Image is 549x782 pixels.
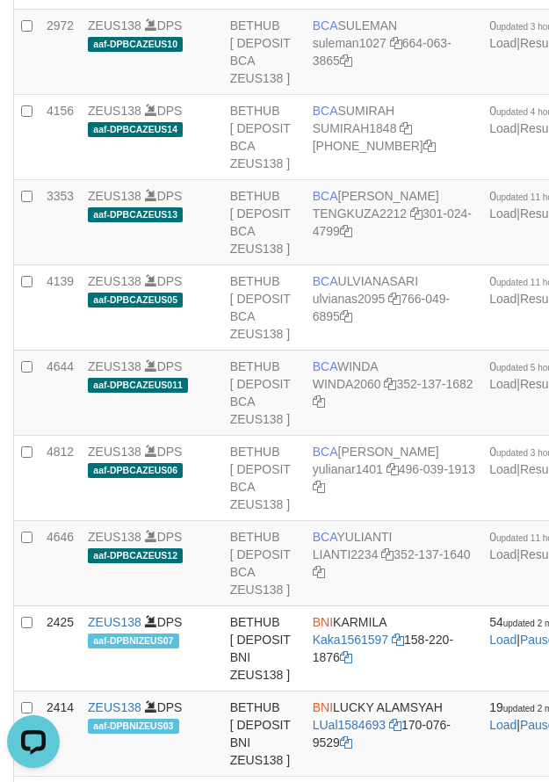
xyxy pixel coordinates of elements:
a: ZEUS138 [88,189,141,203]
a: Copy 1582201876 to clipboard [340,650,352,664]
td: 2425 [40,606,81,691]
td: BETHUB [ DEPOSIT BCA ZEUS138 ] [223,351,306,436]
a: TENGKUZA2212 [313,206,407,221]
td: 4644 [40,351,81,436]
span: aaf-DPBCAZEUS14 [88,122,183,137]
td: DPS [81,265,223,351]
a: Copy 6640633865 to clipboard [340,54,352,68]
a: Load [489,121,516,135]
span: BCA [313,18,338,33]
td: SUMIRAH [PHONE_NUMBER] [306,95,482,180]
span: BCA [313,189,338,203]
td: 4156 [40,95,81,180]
span: aaf-DPBCAZEUS011 [88,378,188,393]
a: Load [489,718,516,732]
td: KARMILA 158-220-1876 [306,606,482,691]
a: Load [489,377,516,391]
span: BCA [313,445,338,459]
a: Copy 3521371682 to clipboard [313,395,325,409]
td: BETHUB [ DEPOSIT BCA ZEUS138 ] [223,10,306,95]
span: BNI [313,615,333,629]
button: Open LiveChat chat widget [7,7,60,60]
a: Load [489,547,516,561]
span: aaf-DPBCAZEUS05 [88,293,183,308]
td: DPS [81,521,223,606]
a: Copy 8692458906 to clipboard [423,139,436,153]
td: 2414 [40,691,81,777]
a: Copy 3521371640 to clipboard [313,565,325,579]
a: LIANTI2234 [313,547,379,561]
td: 4646 [40,521,81,606]
a: Load [489,206,516,221]
a: Copy suleman1027 to clipboard [390,36,402,50]
a: Kaka1561597 [313,633,388,647]
td: DPS [81,436,223,521]
a: LUal1584693 [313,718,386,732]
a: Copy 3010244799 to clipboard [340,224,352,238]
a: Load [489,36,516,50]
a: SUMIRAH1848 [313,121,397,135]
td: SULEMAN 664-063-3865 [306,10,482,95]
a: Load [489,633,516,647]
td: BETHUB [ DEPOSIT BCA ZEUS138 ] [223,95,306,180]
span: BCA [313,530,337,544]
span: BCA [313,359,337,373]
td: DPS [81,10,223,95]
td: BETHUB [ DEPOSIT BCA ZEUS138 ] [223,180,306,265]
a: Copy LUal1584693 to clipboard [389,718,401,732]
a: ZEUS138 [88,104,141,118]
a: WINDA2060 [313,377,381,391]
td: BETHUB [ DEPOSIT BCA ZEUS138 ] [223,521,306,606]
a: Copy SUMIRAH1848 to clipboard [400,121,412,135]
td: 4812 [40,436,81,521]
td: [PERSON_NAME] 301-024-4799 [306,180,482,265]
span: BCA [313,274,338,288]
a: ZEUS138 [88,359,141,373]
td: LUCKY ALAMSYAH 170-076-9529 [306,691,482,777]
td: 2972 [40,10,81,95]
span: aaf-DPBCAZEUS10 [88,37,183,52]
a: Copy 1700769529 to clipboard [340,735,352,749]
a: Copy LIANTI2234 to clipboard [381,547,394,561]
a: Load [489,462,516,476]
span: aaf-DPBNIZEUS07 [88,634,179,648]
td: BETHUB [ DEPOSIT BCA ZEUS138 ] [223,436,306,521]
td: DPS [81,95,223,180]
span: aaf-DPBNIZEUS03 [88,719,179,734]
span: aaf-DPBCAZEUS13 [88,207,183,222]
td: DPS [81,606,223,691]
a: Copy ulvianas2095 to clipboard [388,292,401,306]
td: DPS [81,180,223,265]
a: suleman1027 [313,36,386,50]
td: DPS [81,351,223,436]
td: ULVIANASARI 766-049-6895 [306,265,482,351]
a: Copy Kaka1561597 to clipboard [392,633,404,647]
a: ZEUS138 [88,700,141,714]
td: 3353 [40,180,81,265]
td: DPS [81,691,223,777]
a: ZEUS138 [88,615,141,629]
a: Copy 4960391913 to clipboard [313,480,325,494]
a: ZEUS138 [88,445,141,459]
td: WINDA 352-137-1682 [306,351,482,436]
a: Copy 7660496895 to clipboard [340,309,352,323]
a: yulianar1401 [313,462,383,476]
a: ZEUS138 [88,18,141,33]
a: ulvianas2095 [313,292,386,306]
a: Copy yulianar1401 to clipboard [386,462,399,476]
td: BETHUB [ DEPOSIT BCA ZEUS138 ] [223,265,306,351]
a: Copy WINDA2060 to clipboard [384,377,396,391]
a: Load [489,292,516,306]
span: aaf-DPBCAZEUS06 [88,463,183,478]
td: BETHUB [ DEPOSIT BNI ZEUS138 ] [223,606,306,691]
a: ZEUS138 [88,530,141,544]
span: BCA [313,104,338,118]
span: BNI [313,700,333,714]
td: YULIANTI 352-137-1640 [306,521,482,606]
a: ZEUS138 [88,274,141,288]
td: [PERSON_NAME] 496-039-1913 [306,436,482,521]
a: Copy TENGKUZA2212 to clipboard [410,206,423,221]
td: 4139 [40,265,81,351]
span: aaf-DPBCAZEUS12 [88,548,183,563]
td: BETHUB [ DEPOSIT BNI ZEUS138 ] [223,691,306,777]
